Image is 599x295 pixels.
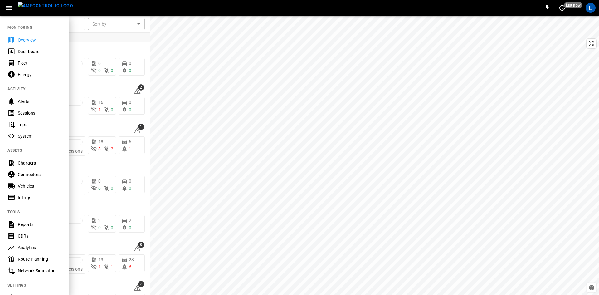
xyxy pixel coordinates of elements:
button: set refresh interval [557,3,567,13]
div: Network Simulator [18,268,61,274]
div: Overview [18,37,61,43]
div: Sessions [18,110,61,116]
div: profile-icon [586,3,596,13]
div: CDRs [18,233,61,239]
div: Fleet [18,60,61,66]
div: Route Planning [18,256,61,262]
img: ampcontrol.io logo [18,2,73,10]
div: System [18,133,61,139]
div: Trips [18,121,61,128]
div: IdTags [18,194,61,201]
div: Energy [18,71,61,78]
span: just now [564,2,582,8]
div: Vehicles [18,183,61,189]
div: Alerts [18,98,61,105]
div: Chargers [18,160,61,166]
div: Analytics [18,244,61,251]
div: Reports [18,221,61,228]
div: Connectors [18,171,61,178]
div: Dashboard [18,48,61,55]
